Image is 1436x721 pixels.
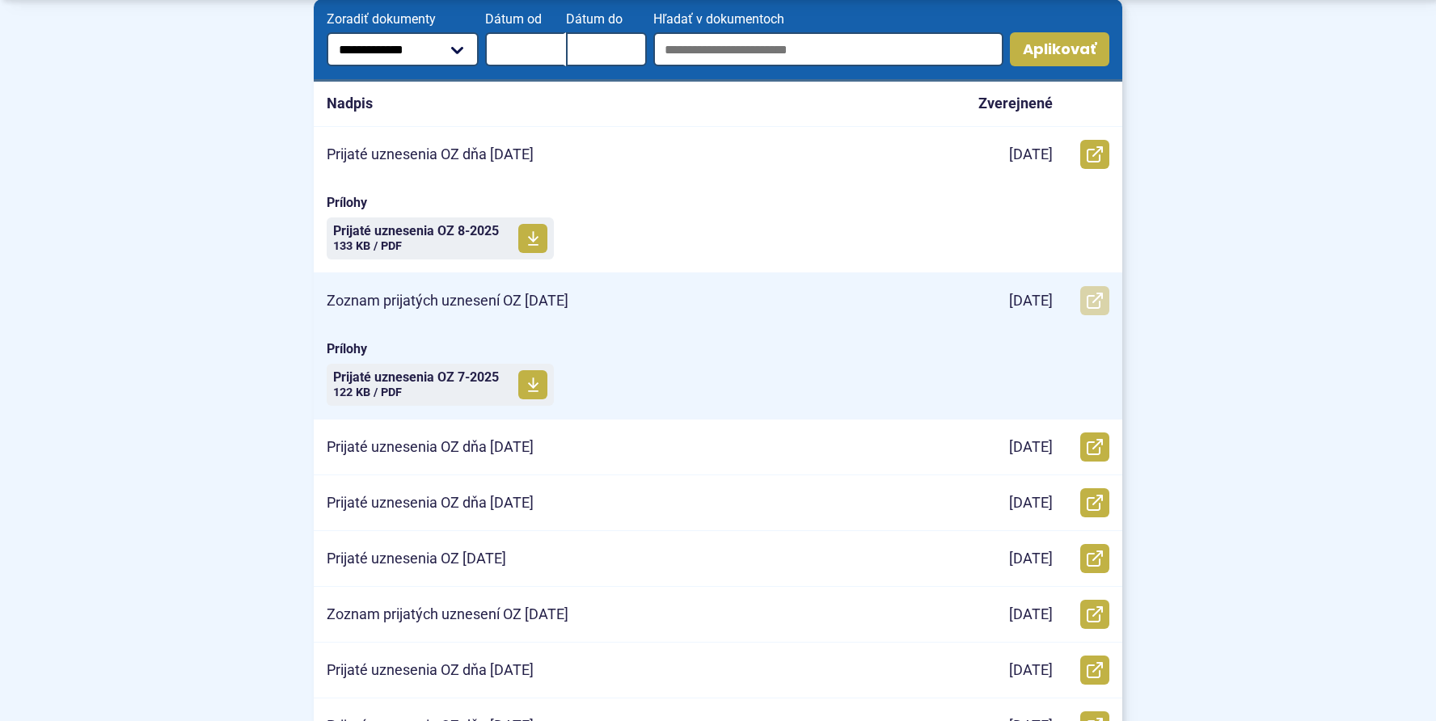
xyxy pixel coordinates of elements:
[978,95,1053,113] p: Zverejnené
[1009,145,1053,164] p: [DATE]
[327,95,373,113] p: Nadpis
[333,225,499,238] span: Prijaté uznesenia OZ 8-2025
[1009,292,1053,310] p: [DATE]
[1009,605,1053,624] p: [DATE]
[485,32,566,66] input: Dátum od
[1010,32,1109,66] button: Aplikovať
[327,145,534,164] p: Prijaté uznesenia OZ dňa [DATE]
[485,12,566,27] span: Dátum od
[327,364,554,406] a: Prijaté uznesenia OZ 7-2025 122 KB / PDF
[653,32,1003,66] input: Hľadať v dokumentoch
[1009,494,1053,512] p: [DATE]
[327,12,479,27] span: Zoradiť dokumenty
[327,195,1109,211] span: Prílohy
[327,341,1109,357] span: Prílohy
[327,661,534,680] p: Prijaté uznesenia OZ dňa [DATE]
[327,494,534,512] p: Prijaté uznesenia OZ dňa [DATE]
[1009,550,1053,568] p: [DATE]
[327,605,568,624] p: Zoznam prijatých uznesení OZ [DATE]
[327,438,534,457] p: Prijaté uznesenia OZ dňa [DATE]
[327,550,506,568] p: Prijaté uznesenia OZ [DATE]
[333,239,402,253] span: 133 KB / PDF
[1009,661,1053,680] p: [DATE]
[327,217,554,259] a: Prijaté uznesenia OZ 8-2025 133 KB / PDF
[327,32,479,66] select: Zoradiť dokumenty
[1009,438,1053,457] p: [DATE]
[653,12,1003,27] span: Hľadať v dokumentoch
[566,12,647,27] span: Dátum do
[333,371,499,384] span: Prijaté uznesenia OZ 7-2025
[566,32,647,66] input: Dátum do
[327,292,568,310] p: Zoznam prijatých uznesení OZ [DATE]
[333,386,402,399] span: 122 KB / PDF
